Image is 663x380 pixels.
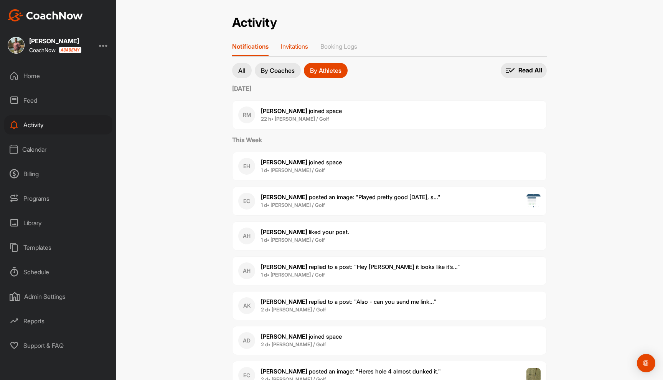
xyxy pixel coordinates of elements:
[261,167,325,173] b: 1 d • [PERSON_NAME] / Golf
[4,115,112,134] div: Activity
[261,202,325,208] b: 1 d • [PERSON_NAME] / Golf
[4,91,112,110] div: Feed
[8,9,83,21] img: CoachNow
[261,193,440,201] span: posted an image : " Played pretty good [DATE], s... "
[238,228,255,244] div: AH
[261,193,307,201] b: [PERSON_NAME]
[232,84,547,93] label: [DATE]
[4,238,112,257] div: Templates
[261,67,295,74] p: By Coaches
[304,63,348,78] button: By Athletes
[261,116,329,122] b: 22 h • [PERSON_NAME] / Golf
[261,298,307,305] b: [PERSON_NAME]
[261,298,436,305] span: replied to a post : "Also - can you send me link..."
[232,43,269,50] p: Notifications
[238,262,255,279] div: AH
[238,106,255,123] div: RM
[261,159,342,166] span: joined space
[261,107,307,115] b: [PERSON_NAME]
[261,237,325,243] b: 1 d • [PERSON_NAME] / Golf
[238,67,246,74] p: All
[518,66,542,74] p: Read All
[238,193,255,210] div: EC
[4,164,112,183] div: Billing
[238,332,255,349] div: AD
[4,262,112,282] div: Schedule
[320,43,357,50] p: Booking Logs
[261,263,307,270] b: [PERSON_NAME]
[261,333,307,340] b: [PERSON_NAME]
[261,368,307,375] b: [PERSON_NAME]
[238,297,255,314] div: AK
[261,107,342,115] span: joined space
[232,135,547,144] label: This Week
[4,140,112,159] div: Calendar
[310,67,341,74] p: By Athletes
[8,37,25,54] img: square_67b95d90d14622879c0c59f72079d0a0.jpg
[261,228,307,236] b: [PERSON_NAME]
[261,368,441,375] span: posted an image : " Heres hole 4 almost dunked it. "
[261,263,460,270] span: replied to a post : "Hey [PERSON_NAME] it looks like it’s..."
[261,333,342,340] span: joined space
[4,336,112,355] div: Support & FAQ
[4,311,112,331] div: Reports
[4,213,112,233] div: Library
[232,15,277,30] h2: Activity
[29,38,81,44] div: [PERSON_NAME]
[526,194,541,208] img: post image
[261,341,326,347] b: 2 d • [PERSON_NAME] / Golf
[261,306,326,313] b: 2 d • [PERSON_NAME] / Golf
[59,47,81,53] img: CoachNow acadmey
[261,228,349,236] span: liked your post .
[238,158,255,175] div: EH
[4,287,112,306] div: Admin Settings
[637,354,655,372] div: Open Intercom Messenger
[281,43,308,50] p: Invitations
[4,189,112,208] div: Programs
[255,63,301,78] button: By Coaches
[261,272,325,278] b: 1 d • [PERSON_NAME] / Golf
[232,63,252,78] button: All
[29,47,81,53] div: CoachNow
[261,159,307,166] b: [PERSON_NAME]
[4,66,112,85] div: Home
